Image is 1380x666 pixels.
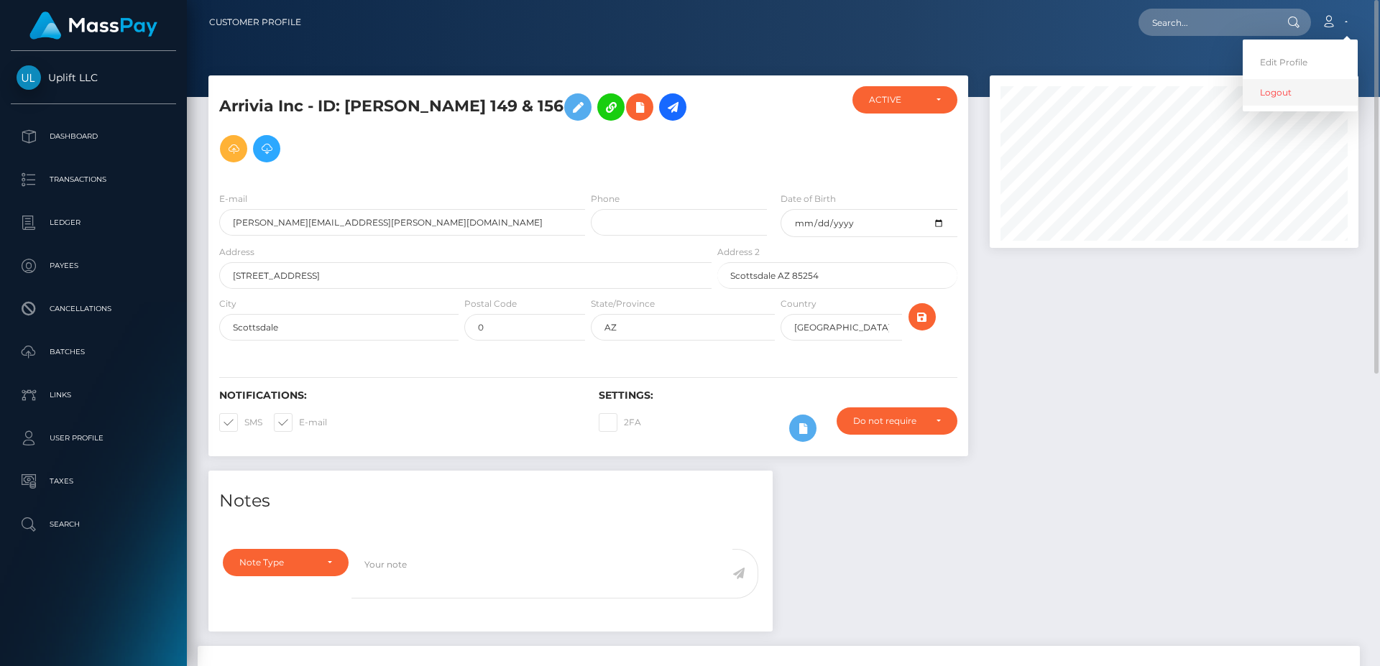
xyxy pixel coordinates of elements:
[11,507,176,542] a: Search
[17,169,170,190] p: Transactions
[1243,79,1358,106] a: Logout
[591,193,620,205] label: Phone
[591,297,655,310] label: State/Province
[781,193,836,205] label: Date of Birth
[223,549,349,576] button: Note Type
[17,384,170,406] p: Links
[464,297,517,310] label: Postal Code
[659,93,686,121] a: Initiate Payout
[239,557,316,568] div: Note Type
[17,126,170,147] p: Dashboard
[219,86,704,170] h5: Arrivia Inc - ID: [PERSON_NAME] 149 & 156
[11,119,176,154] a: Dashboard
[17,514,170,535] p: Search
[219,193,247,205] label: E-mail
[11,248,176,284] a: Payees
[1243,49,1358,75] a: Edit Profile
[852,86,957,114] button: ACTIVE
[29,11,157,40] img: MassPay Logo
[17,65,41,90] img: Uplift LLC
[219,246,254,259] label: Address
[599,413,641,432] label: 2FA
[11,205,176,241] a: Ledger
[219,389,577,402] h6: Notifications:
[11,291,176,327] a: Cancellations
[17,341,170,363] p: Batches
[17,255,170,277] p: Payees
[17,471,170,492] p: Taxes
[219,489,762,514] h4: Notes
[209,7,301,37] a: Customer Profile
[17,298,170,320] p: Cancellations
[869,94,924,106] div: ACTIVE
[11,334,176,370] a: Batches
[717,246,760,259] label: Address 2
[599,389,957,402] h6: Settings:
[11,463,176,499] a: Taxes
[11,420,176,456] a: User Profile
[837,407,957,435] button: Do not require
[17,212,170,233] p: Ledger
[853,415,924,427] div: Do not require
[11,377,176,413] a: Links
[11,71,176,84] span: Uplift LLC
[1138,9,1274,36] input: Search...
[11,162,176,198] a: Transactions
[219,413,262,432] label: SMS
[781,297,816,310] label: Country
[219,297,236,310] label: City
[274,413,327,432] label: E-mail
[17,427,170,449] p: User Profile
